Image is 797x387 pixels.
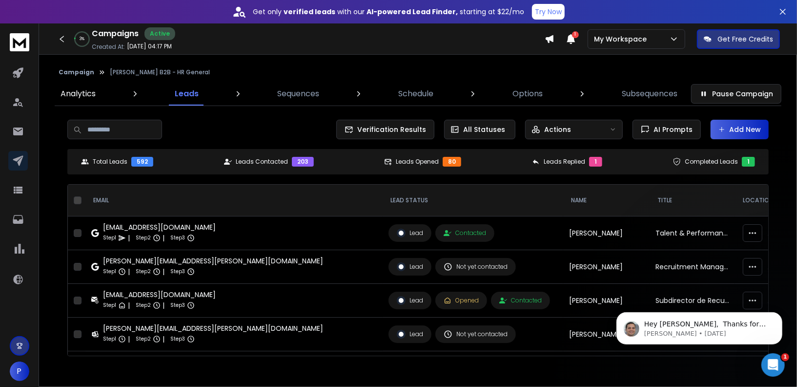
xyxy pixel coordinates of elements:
[499,297,542,304] div: Contacted
[563,216,650,250] td: [PERSON_NAME]
[397,296,423,305] div: Lead
[136,233,151,243] p: Step 2
[622,88,677,100] p: Subsequences
[650,250,735,284] td: Recruitment Manager
[85,185,383,216] th: EMAIL
[392,82,439,106] a: Schedule
[535,7,562,17] p: Try Now
[711,120,769,139] button: Add New
[170,334,185,344] p: Step 3
[93,158,127,166] p: Total Leads
[685,158,738,166] p: Completed Leads
[103,233,116,243] p: Step 1
[589,157,602,167] div: 1
[697,29,780,49] button: Get Free Credits
[59,68,94,76] button: Campaign
[284,7,335,17] strong: verified leads
[103,222,216,232] div: [EMAIL_ADDRESS][DOMAIN_NAME]
[444,262,508,271] div: Not yet contacted
[443,157,461,167] div: 80
[691,84,781,104] button: Pause Campaign
[563,250,650,284] td: [PERSON_NAME]
[170,267,185,277] p: Step 3
[103,323,323,333] div: [PERSON_NAME][EMAIL_ADDRESS][PERSON_NAME][DOMAIN_NAME]
[170,233,185,243] p: Step 3
[633,120,701,139] button: AI Prompts
[463,125,505,134] p: All Statuses
[563,284,650,318] td: [PERSON_NAME]
[103,290,216,300] div: [EMAIL_ADDRESS][DOMAIN_NAME]
[92,43,125,51] p: Created At:
[292,157,314,167] div: 203
[717,34,773,44] p: Get Free Credits
[163,267,164,277] p: |
[131,157,153,167] div: 592
[444,330,508,339] div: Not yet contacted
[80,36,84,42] p: 3 %
[367,7,458,17] strong: AI-powered Lead Finder,
[650,284,735,318] td: Subdirector de Recursos Humanos
[170,301,185,310] p: Step 3
[383,185,563,216] th: LEAD STATUS
[336,120,434,139] button: Verification Results
[602,292,797,361] iframe: Intercom notifications message
[128,267,130,277] p: |
[163,233,164,243] p: |
[563,351,650,385] td: [PERSON_NAME]
[110,68,210,76] p: [PERSON_NAME] B2B - HR General
[397,330,423,339] div: Lead
[396,158,439,166] p: Leads Opened
[144,27,175,40] div: Active
[650,185,735,216] th: title
[103,267,116,277] p: Step 1
[742,157,755,167] div: 1
[103,334,116,344] p: Step 1
[236,158,288,166] p: Leads Contacted
[103,301,116,310] p: Step 1
[128,334,130,344] p: |
[136,267,151,277] p: Step 2
[397,262,423,271] div: Lead
[278,88,320,100] p: Sequences
[650,125,693,134] span: AI Prompts
[272,82,326,106] a: Sequences
[616,82,683,106] a: Subsequences
[594,34,651,44] p: My Workspace
[444,229,486,237] div: Contacted
[128,233,130,243] p: |
[127,43,172,50] p: [DATE] 04:17 PM
[55,82,102,106] a: Analytics
[10,362,29,381] button: P
[136,301,151,310] p: Step 2
[136,334,151,344] p: Step 2
[572,31,579,38] span: 1
[544,158,585,166] p: Leads Replied
[398,88,433,100] p: Schedule
[563,318,650,351] td: [PERSON_NAME]
[163,334,164,344] p: |
[650,216,735,250] td: Talent & Performance Director
[563,185,650,216] th: NAME
[169,82,204,106] a: Leads
[103,256,323,266] div: [PERSON_NAME][EMAIL_ADDRESS][PERSON_NAME][DOMAIN_NAME]
[544,125,571,134] p: Actions
[512,88,543,100] p: Options
[761,353,785,377] iframe: Intercom live chat
[353,125,426,134] span: Verification Results
[444,297,479,304] div: Opened
[10,33,29,51] img: logo
[175,88,199,100] p: Leads
[253,7,524,17] p: Get only with our starting at $22/mo
[507,82,549,106] a: Options
[397,229,423,237] div: Lead
[92,28,139,40] h1: Campaigns
[781,353,789,361] span: 1
[128,301,130,310] p: |
[163,301,164,310] p: |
